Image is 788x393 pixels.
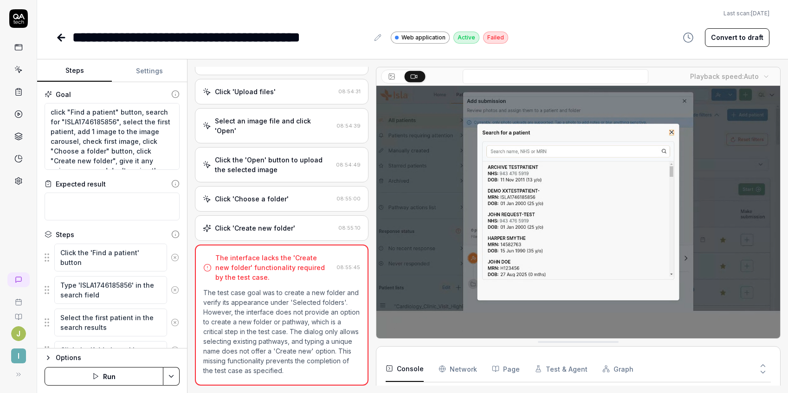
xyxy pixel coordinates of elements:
[56,179,106,189] div: Expected result
[336,264,360,271] time: 08:55:45
[45,341,180,360] div: Suggestions
[336,122,361,129] time: 08:54:39
[723,9,769,18] button: Last scan:[DATE]
[215,194,289,204] div: Click 'Choose a folder'
[215,116,333,135] div: Select an image file and click 'Open'
[7,272,30,287] a: New conversation
[11,326,26,341] button: J
[705,28,769,47] button: Convert to draft
[535,356,588,382] button: Test & Agent
[215,253,333,282] div: The interface lacks the 'Create new folder' functionality required by the test case.
[215,155,332,174] div: Click the 'Open' button to upload the selected image
[336,161,361,168] time: 08:54:49
[215,87,276,97] div: Click 'Upload files'
[45,276,180,304] div: Suggestions
[602,356,633,382] button: Graph
[167,341,183,360] button: Remove step
[11,348,26,363] span: I
[439,356,477,382] button: Network
[453,32,479,44] div: Active
[203,288,360,375] p: The test case goal was to create a new folder and verify its appearance under 'Selected folders'....
[167,281,183,299] button: Remove step
[56,90,71,99] div: Goal
[215,223,295,233] div: Click 'Create new folder'
[723,9,769,18] span: Last scan:
[4,291,33,306] a: Book a call with us
[167,248,183,267] button: Remove step
[483,32,508,44] div: Failed
[45,352,180,363] button: Options
[336,195,361,202] time: 08:55:00
[56,230,74,239] div: Steps
[37,60,112,82] button: Steps
[4,306,33,321] a: Documentation
[690,71,759,81] div: Playback speed:
[401,33,446,42] span: Web application
[45,308,180,337] div: Suggestions
[45,243,180,272] div: Suggestions
[338,225,361,231] time: 08:55:10
[56,352,180,363] div: Options
[677,28,699,47] button: View version history
[492,356,520,382] button: Page
[391,31,450,44] a: Web application
[4,341,33,365] button: I
[751,10,769,17] time: [DATE]
[167,313,183,332] button: Remove step
[338,88,361,95] time: 08:54:31
[112,60,187,82] button: Settings
[386,356,424,382] button: Console
[45,367,163,386] button: Run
